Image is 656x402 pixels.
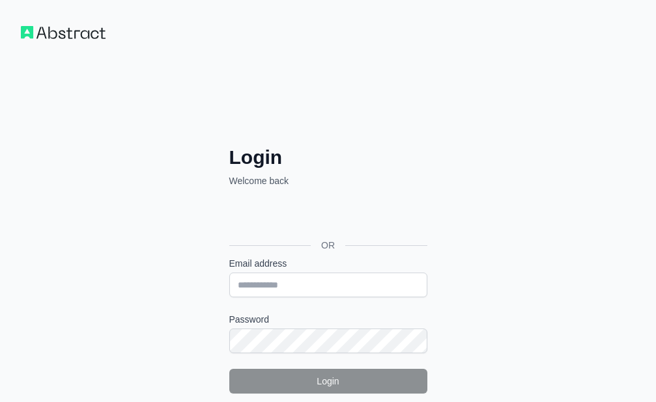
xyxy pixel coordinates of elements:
[229,257,427,270] label: Email address
[229,369,427,394] button: Login
[229,174,427,187] p: Welcome back
[229,313,427,326] label: Password
[223,202,431,230] iframe: Botón de Acceder con Google
[21,26,106,39] img: Workflow
[229,146,427,169] h2: Login
[311,239,345,252] span: OR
